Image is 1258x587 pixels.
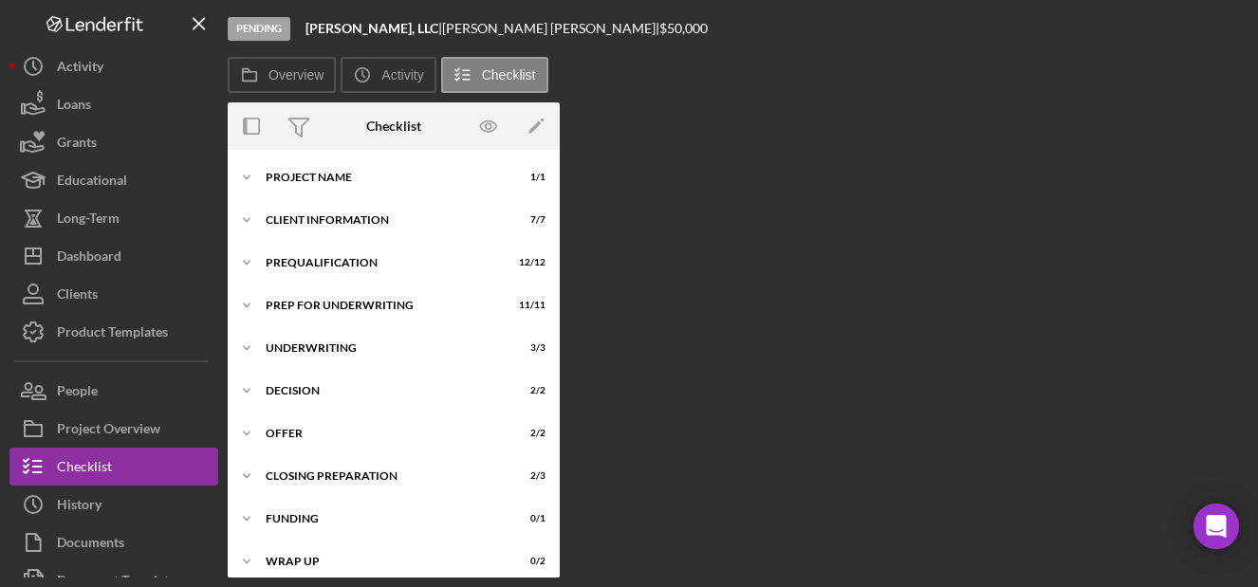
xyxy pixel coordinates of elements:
button: Product Templates [9,313,218,351]
div: Decision [266,385,498,396]
div: Educational [57,161,127,204]
label: Overview [268,67,324,83]
div: [PERSON_NAME] [PERSON_NAME] | [442,21,659,36]
button: Activity [341,57,435,93]
div: Prep for Underwriting [266,300,498,311]
button: Checklist [9,448,218,486]
button: Educational [9,161,218,199]
button: History [9,486,218,523]
button: Checklist [441,57,548,93]
div: 0 / 2 [511,556,546,567]
button: Clients [9,275,218,313]
button: People [9,372,218,410]
div: 3 / 3 [511,342,546,354]
div: Product Templates [57,313,168,356]
div: Dashboard [57,237,121,280]
button: Grants [9,123,218,161]
div: Wrap Up [266,556,498,567]
div: 2 / 2 [511,428,546,439]
button: Activity [9,47,218,85]
button: Documents [9,523,218,561]
div: Closing Preparation [266,470,498,482]
button: Loans [9,85,218,123]
div: Loans [57,85,91,128]
div: 12 / 12 [511,257,546,268]
label: Checklist [482,67,536,83]
div: 2 / 2 [511,385,546,396]
div: Checklist [57,448,112,490]
b: [PERSON_NAME], LLC [305,20,438,36]
button: Dashboard [9,237,218,275]
button: Project Overview [9,410,218,448]
div: 7 / 7 [511,214,546,226]
div: 2 / 3 [511,470,546,482]
div: Grants [57,123,97,166]
div: Project Overview [57,410,160,452]
div: History [57,486,102,528]
div: Long-Term [57,199,120,242]
div: People [57,372,98,414]
div: Pending [228,17,290,41]
div: $50,000 [659,21,713,36]
div: Project Name [266,172,498,183]
div: Open Intercom Messenger [1193,504,1239,549]
div: Client Information [266,214,498,226]
div: Offer [266,428,498,439]
div: Checklist [366,119,421,134]
div: Funding [266,513,498,524]
button: Overview [228,57,336,93]
div: 11 / 11 [511,300,546,311]
div: 0 / 1 [511,513,546,524]
div: 1 / 1 [511,172,546,183]
div: Activity [57,47,103,90]
div: | [305,21,442,36]
label: Activity [381,67,423,83]
button: Long-Term [9,199,218,237]
div: Prequalification [266,257,498,268]
div: Documents [57,523,124,566]
div: Underwriting [266,342,498,354]
div: Clients [57,275,98,318]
